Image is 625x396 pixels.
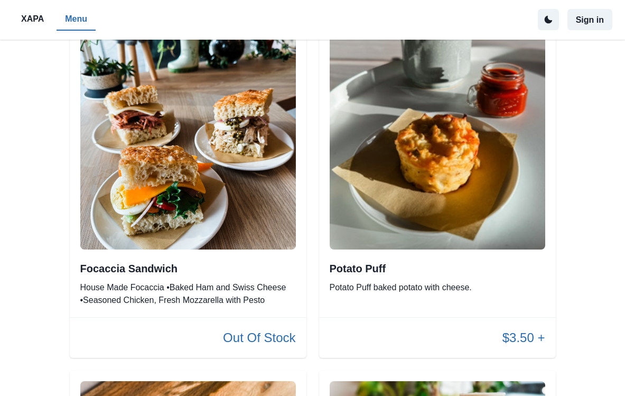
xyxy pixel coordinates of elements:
[330,262,545,275] h2: Potato Puff
[80,262,296,275] h2: Focaccia Sandwich
[223,328,295,347] p: Out Of Stock
[80,34,296,250] img: original.jpeg
[330,281,545,294] p: Potato Puff baked potato with cheese.
[70,23,306,358] div: Focaccia SandwichHouse Made Focaccia •Baked Ham and Swiss Cheese •Seasoned Chicken, Fresh Mozzare...
[80,281,296,307] p: House Made Focaccia •Baked Ham and Swiss Cheese •Seasoned Chicken, Fresh Mozzarella with Pesto
[319,23,556,358] div: Potato PuffPotato Puff baked potato with cheese.$3.50 +
[567,9,612,30] button: Sign in
[538,9,559,30] button: active dark theme mode
[330,34,545,250] img: original.jpeg
[502,328,545,347] p: $3.50 +
[21,13,44,25] p: XAPA
[65,13,87,25] p: Menu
